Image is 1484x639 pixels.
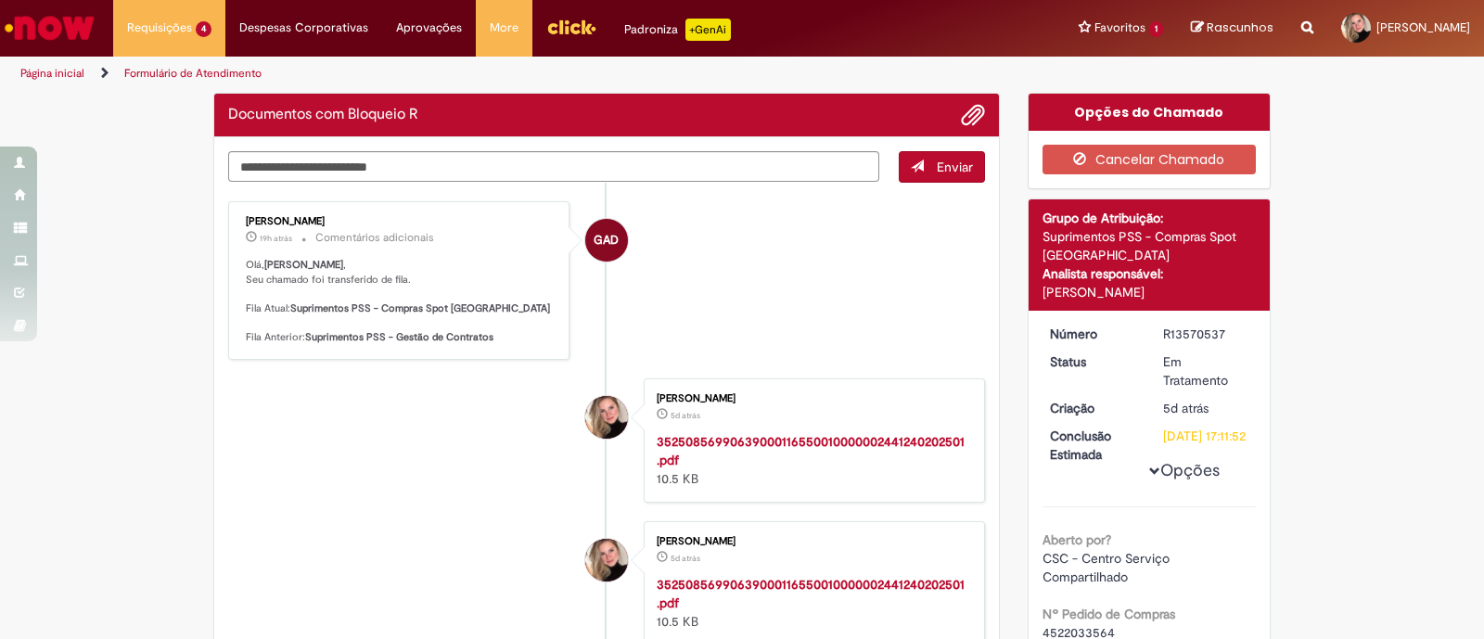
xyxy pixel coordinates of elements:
[1094,19,1145,37] span: Favoritos
[594,218,619,262] span: GAD
[228,107,418,123] h2: Documentos com Bloqueio R Histórico de tíquete
[1163,399,1249,417] div: 26/09/2025 13:11:49
[1043,145,1257,174] button: Cancelar Chamado
[585,396,628,439] div: Bianca Stefanovicians
[127,19,192,37] span: Requisições
[1036,352,1150,371] dt: Status
[260,233,292,244] time: 30/09/2025 14:19:12
[228,151,879,183] textarea: Digite sua mensagem aqui...
[1036,399,1150,417] dt: Criação
[1163,400,1209,416] time: 26/09/2025 13:11:49
[671,410,700,421] time: 26/09/2025 13:10:39
[624,19,731,41] div: Padroniza
[14,57,976,91] ul: Trilhas de página
[1043,531,1111,548] b: Aberto por?
[657,576,965,611] a: 35250856990639000116550010000002441240202501.pdf
[671,410,700,421] span: 5d atrás
[490,19,518,37] span: More
[315,230,434,246] small: Comentários adicionais
[290,301,550,315] b: Suprimentos PSS - Compras Spot [GEOGRAPHIC_DATA]
[1043,264,1257,283] div: Analista responsável:
[1043,550,1173,585] span: CSC - Centro Serviço Compartilhado
[937,159,973,175] span: Enviar
[1163,352,1249,390] div: Em Tratamento
[1163,427,1249,445] div: [DATE] 17:11:52
[1149,21,1163,37] span: 1
[657,432,966,488] div: 10.5 KB
[685,19,731,41] p: +GenAi
[546,13,596,41] img: click_logo_yellow_360x200.png
[671,553,700,564] time: 26/09/2025 13:10:35
[657,433,965,468] a: 35250856990639000116550010000002441240202501.pdf
[264,258,343,272] b: [PERSON_NAME]
[1163,400,1209,416] span: 5d atrás
[20,66,84,81] a: Página inicial
[961,103,985,127] button: Adicionar anexos
[1036,427,1150,464] dt: Conclusão Estimada
[657,536,966,547] div: [PERSON_NAME]
[899,151,985,183] button: Enviar
[1207,19,1273,36] span: Rascunhos
[657,393,966,404] div: [PERSON_NAME]
[1043,283,1257,301] div: [PERSON_NAME]
[1163,325,1249,343] div: R13570537
[1376,19,1470,35] span: [PERSON_NAME]
[1191,19,1273,37] a: Rascunhos
[1029,94,1271,131] div: Opções do Chamado
[1043,606,1175,622] b: Nº Pedido de Compras
[246,216,555,227] div: [PERSON_NAME]
[246,258,555,345] p: Olá, , Seu chamado foi transferido de fila. Fila Atual: Fila Anterior:
[1043,227,1257,264] div: Suprimentos PSS - Compras Spot [GEOGRAPHIC_DATA]
[2,9,97,46] img: ServiceNow
[124,66,262,81] a: Formulário de Atendimento
[239,19,368,37] span: Despesas Corporativas
[1043,209,1257,227] div: Grupo de Atribuição:
[671,553,700,564] span: 5d atrás
[585,219,628,262] div: Gabriela Alves De Souza
[1036,325,1150,343] dt: Número
[585,539,628,581] div: Bianca Stefanovicians
[260,233,292,244] span: 19h atrás
[396,19,462,37] span: Aprovações
[305,330,493,344] b: Suprimentos PSS - Gestão de Contratos
[196,21,211,37] span: 4
[657,575,966,631] div: 10.5 KB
